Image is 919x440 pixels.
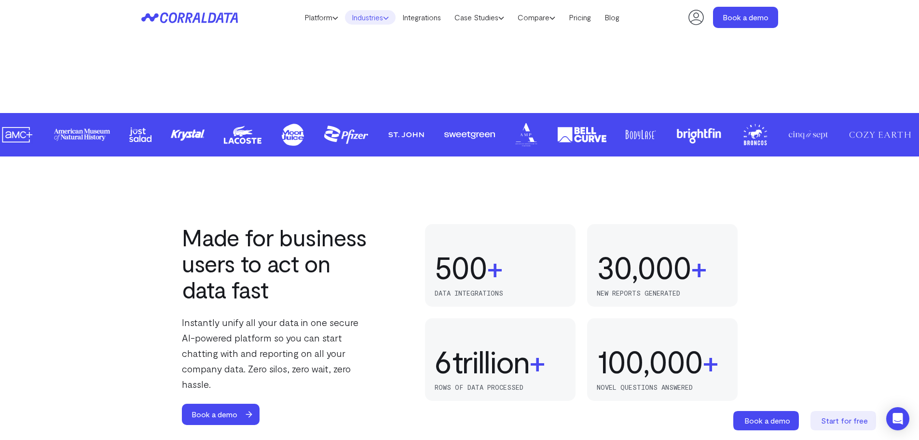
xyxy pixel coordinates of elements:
a: Platform [298,10,345,25]
span: + [691,250,707,284]
div: Open Intercom Messenger [886,407,909,430]
a: Case Studies [448,10,511,25]
span: Book a demo [182,404,247,425]
a: Book a demo [733,411,801,430]
a: Integrations [396,10,448,25]
a: Blog [598,10,626,25]
div: 100,000 [597,344,702,379]
span: + [702,344,718,379]
p: data integrations [435,289,566,297]
a: Book a demo [182,404,268,425]
a: Book a demo [713,7,778,28]
span: Book a demo [744,416,790,425]
p: novel questions answered [597,383,728,391]
span: + [487,250,503,284]
div: 6 [435,344,453,379]
a: Pricing [562,10,598,25]
h2: Made for business users to act on data fast [182,224,373,302]
span: + [529,344,545,379]
p: new reports generated [597,289,728,297]
p: Instantly unify all your data in one secure AI-powered platform so you can start chatting with an... [182,314,373,392]
span: Start for free [821,416,868,425]
div: 30,000 [597,250,691,284]
p: rows of data processed [435,383,566,391]
a: Compare [511,10,562,25]
a: Start for free [810,411,878,430]
div: 500 [435,250,487,284]
a: Industries [345,10,396,25]
span: trillion [453,344,529,379]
